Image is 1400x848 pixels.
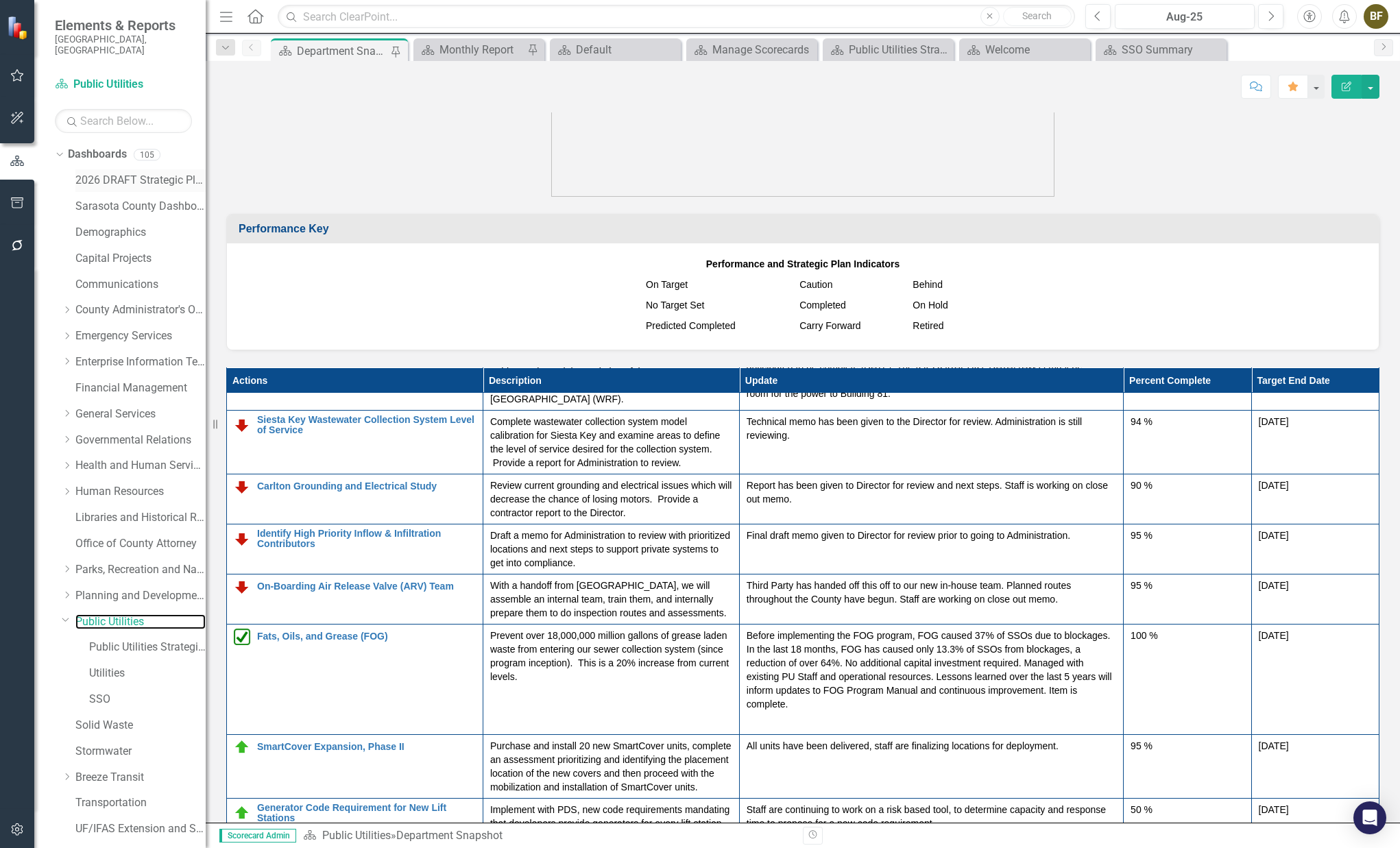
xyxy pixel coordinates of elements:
a: Public Utilities Strategic Plan [89,640,206,655]
button: Search [1003,7,1072,26]
a: General Services [75,407,206,422]
a: Public Utilities [322,829,391,842]
a: Stormwater [75,744,206,760]
td: Double-Click to Edit Right Click for Context Menu [227,734,483,798]
div: Default [576,41,677,58]
div: » [303,828,793,844]
a: Demographics [75,225,206,241]
div: 95 % [1131,739,1244,753]
td: Double-Click to Edit [1251,474,1379,524]
a: Human Resources [75,484,206,500]
td: Double-Click to Edit Right Click for Context Menu [227,474,483,524]
td: Double-Click to Edit [1124,624,1251,734]
p: Report has been given to Director for review and next steps. Staff is working on close out memo. [747,478,1116,506]
input: Search ClearPoint... [278,5,1075,29]
td: Double-Click to Edit [483,574,739,624]
a: Office of County Attorney [75,536,206,552]
img: Below Plan [234,417,250,433]
td: Double-Click to Edit [739,524,1123,574]
div: 100 % [1131,629,1244,642]
a: Public Utilities [55,77,192,93]
div: 90 % [1131,478,1244,492]
a: UF/IFAS Extension and Sustainability [75,821,206,837]
a: Welcome [963,41,1087,58]
a: County Administrator's Office [75,302,206,318]
td: Double-Click to Edit [1124,734,1251,798]
div: Aug-25 [1120,9,1250,25]
span: Search [1022,10,1052,21]
p: Staff are continuing to work on a risk based tool, to determine capacity and response time to pro... [747,803,1116,830]
a: Public Utilities Strategic Business Plan Home [826,41,950,58]
h3: Performance Key [239,223,1372,235]
td: Double-Click to Edit [1124,410,1251,474]
p: Final draft memo given to Director for review prior to going to Administration. [747,529,1116,542]
td: Double-Click to Edit [1251,574,1379,624]
span: No Target Set [646,300,704,311]
a: Carlton Grounding and Electrical Study [257,481,476,492]
a: Emergency Services [75,328,206,344]
p: Review current grounding and electrical issues which will decrease the chance of losing motors. P... [490,478,732,520]
p: Purchase and install 20 new SmartCover units, complete an assessment prioritizing and identifying... [490,739,732,794]
img: On Target [234,739,250,755]
a: Identify High Priority Inflow & Infiltration Contributors [257,529,476,550]
a: 2026 DRAFT Strategic Plan [75,173,206,189]
a: Default [553,41,677,58]
span: Caution [799,279,832,290]
span: Carry Forward [799,320,860,331]
span: On Target [646,279,688,290]
p: Draft a memo for Administration to review with prioritized locations and next steps to support pr... [490,529,732,570]
div: 95 % [1131,579,1244,592]
a: Dashboards [68,147,127,162]
span: Predicted Completed [646,320,736,331]
a: Sarasota County Dashboard [75,199,206,215]
div: BF [1364,4,1388,29]
td: Double-Click to Edit [1251,410,1379,474]
span: On Hold [913,300,948,311]
a: Libraries and Historical Resources [75,510,206,526]
div: 50 % [1131,803,1244,816]
p: Before implementing the FOG program, FOG caused 37% of SSOs due to blockages. In the last 18 mont... [747,629,1116,714]
img: Sarasota%20Predicted%20Complete.png [635,321,646,332]
a: Fats, Oils, and Grease (FOG) [257,631,476,642]
p: Technical memo has been given to the Director for review. Administration is still reviewing. [747,415,1116,442]
span: [DATE] [1259,480,1289,491]
td: Double-Click to Edit [739,734,1123,798]
img: Green%20Checkbox%20%20v2.png [788,300,799,311]
strong: Performance and Strategic Plan Indicators [706,258,900,269]
div: 94 % [1131,415,1244,428]
img: MeasureSuspended.png [902,300,913,311]
a: Capital Projects [75,251,206,267]
a: Monthly Report [417,41,524,58]
a: Breeze Transit [75,770,206,786]
a: Manage Scorecards [690,41,814,58]
a: Health and Human Services [75,458,206,474]
a: On-Boarding Air Release Valve (ARV) Team [257,581,476,592]
img: MeasureBehind.png [902,280,913,291]
p: All units have been delivered, staff are finalizing locations for deployment. [747,739,1116,753]
a: Financial Management [75,380,206,396]
span: [DATE] [1259,580,1289,591]
td: Double-Click to Edit [739,410,1123,474]
a: SSO Summary [1099,41,1223,58]
small: [GEOGRAPHIC_DATA], [GEOGRAPHIC_DATA] [55,34,192,56]
span: Behind [913,279,943,290]
input: Search Below... [55,109,192,133]
td: Double-Click to Edit [739,574,1123,624]
a: Planning and Development Services [75,588,206,604]
td: Double-Click to Edit Right Click for Context Menu [227,524,483,574]
div: Department Snapshot [396,829,503,842]
td: Double-Click to Edit [483,624,739,734]
a: Enterprise Information Technology [75,354,206,370]
td: Double-Click to Edit [1251,524,1379,574]
td: Double-Click to Edit [483,734,739,798]
td: Double-Click to Edit Right Click for Context Menu [227,410,483,474]
td: Double-Click to Edit [739,474,1123,524]
td: Double-Click to Edit [1251,734,1379,798]
a: Generator Code Requirement for New Lift Stations [257,803,476,824]
a: Parks, Recreation and Natural Resources [75,562,206,578]
div: 95 % [1131,529,1244,542]
div: Monthly Report [439,41,524,58]
span: [DATE] [1259,416,1289,427]
span: Retired [913,320,943,331]
span: [DATE] [1259,740,1289,751]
